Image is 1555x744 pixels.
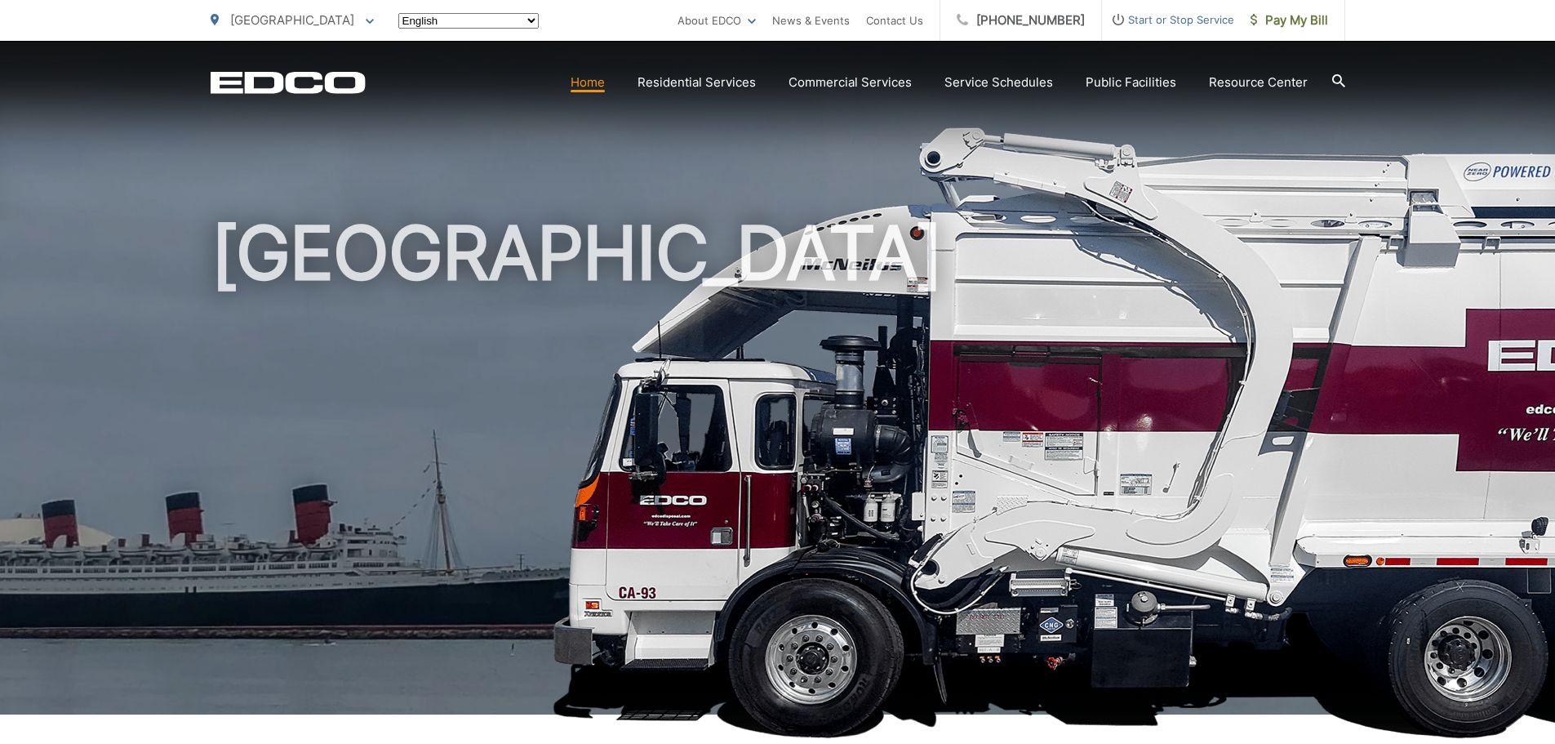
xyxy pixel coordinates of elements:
[772,11,850,30] a: News & Events
[211,71,366,94] a: EDCD logo. Return to the homepage.
[1251,11,1328,30] span: Pay My Bill
[638,73,756,92] a: Residential Services
[230,12,354,28] span: [GEOGRAPHIC_DATA]
[866,11,923,30] a: Contact Us
[789,73,912,92] a: Commercial Services
[571,73,605,92] a: Home
[211,212,1345,729] h1: [GEOGRAPHIC_DATA]
[1209,73,1308,92] a: Resource Center
[398,13,539,29] select: Select a language
[1086,73,1176,92] a: Public Facilities
[678,11,756,30] a: About EDCO
[944,73,1053,92] a: Service Schedules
